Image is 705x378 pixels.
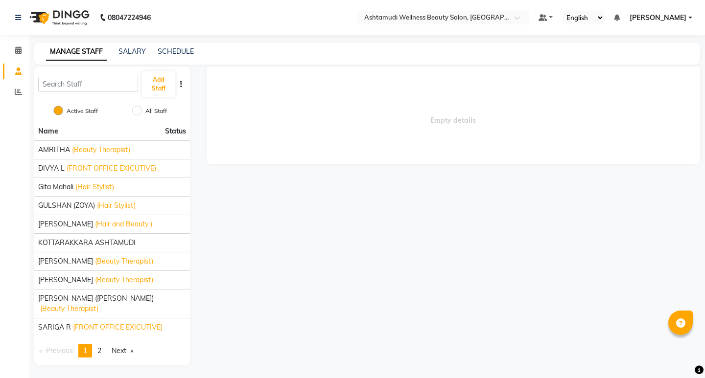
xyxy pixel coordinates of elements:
span: [PERSON_NAME] ([PERSON_NAME]) [38,293,154,304]
span: Gita Mahali [38,182,73,192]
span: [PERSON_NAME] [630,13,686,23]
span: (Hair Stylist) [97,200,136,211]
span: KOTTARAKKARA ASHTAMUDI [38,238,136,248]
span: DIVYA L [38,163,65,174]
span: Empty details [207,67,701,164]
span: [PERSON_NAME] [38,256,93,267]
a: SALARY [118,47,146,56]
a: SCHEDULE [158,47,194,56]
img: logo [25,4,92,31]
span: Name [38,127,58,135]
span: (FRONT OFFICE EXICUTIVE) [67,163,156,174]
span: 2 [97,346,101,355]
span: 1 [83,346,87,355]
span: AMRITHA [38,145,70,155]
span: (Beauty Therapist) [95,256,153,267]
input: Search Staff [38,77,138,92]
label: All Staff [145,107,167,115]
nav: Pagination [34,344,190,357]
a: Next [107,344,138,357]
span: (Beauty Therapist) [95,275,153,285]
button: Add Staff [142,71,175,97]
span: (FRONT OFFICE EXICUTIVE) [73,322,163,333]
span: (Beauty Therapist) [40,304,98,314]
span: Status [165,126,186,136]
iframe: chat widget [664,339,695,368]
span: [PERSON_NAME] [38,275,93,285]
span: SARIGA R [38,322,71,333]
a: MANAGE STAFF [46,43,107,61]
span: GULSHAN (ZOYA) [38,200,95,211]
span: (Hair Stylist) [75,182,114,192]
span: Previous [46,346,73,355]
span: (Hair and Beauty ) [95,219,152,229]
span: [PERSON_NAME] [38,219,93,229]
b: 08047224946 [108,4,151,31]
label: Active Staff [67,107,98,115]
span: (Beauty Therapist) [72,145,130,155]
